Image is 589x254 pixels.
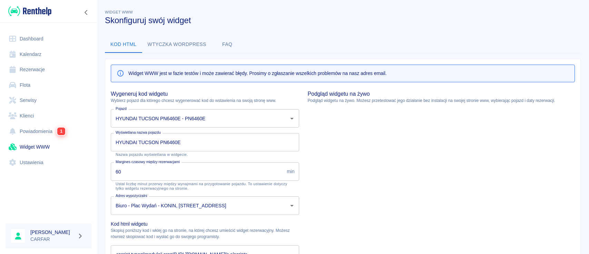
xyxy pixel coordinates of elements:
[111,220,299,227] h6: Kod html widgetu
[116,193,147,198] label: Adres wypożyczalni
[105,16,581,25] h3: Skonfiguruj swój widget
[6,47,91,62] a: Kalendarz
[105,36,142,53] button: Kod html
[307,91,575,97] h5: Podgląd widgetu na żywo
[6,93,91,108] a: Serwisy
[111,227,299,240] p: Skopiuj poniższy kod i wklej go na stronie, na której chcesz umieścić widget rezerwacyjny. Możesz...
[212,36,243,53] button: FAQ
[6,77,91,93] a: Flota
[8,6,51,17] img: Renthelp logo
[6,123,91,139] a: Powiadomienia1
[57,128,65,135] span: 1
[116,130,161,135] label: Wyświetlana nazwa pojazdu
[116,106,127,111] label: Pojazd
[111,97,299,104] p: Wybierz pojazd dla którego chcesz wygenerować kod do wstawienia na swoją stronę www.
[142,36,212,53] button: Wtyczka wordpress
[6,62,91,77] a: Rezerwacje
[287,168,294,175] p: min
[30,229,75,236] h6: [PERSON_NAME]
[287,201,297,210] button: Otwórz
[116,159,180,164] label: Margines czasowy między rezerwacjami
[81,8,91,17] button: Zwiń nawigację
[128,70,387,77] p: Widget WWW jest w fazie testów i może zawierać błędy. Prosimy o zgłaszanie wszelkich problemów na...
[116,182,294,191] p: Ustal liczbę minut przerwy między wynajmami na przygotowanie pojazdu. To ustawienie dotyczy tylko...
[116,152,294,157] p: Nazwa pojazdu wyświetlana w widgecie.
[6,155,91,170] a: Ustawienia
[6,139,91,155] a: Widget WWW
[6,108,91,124] a: Klienci
[111,91,299,97] h5: Wygeneruj kod widgetu
[6,6,51,17] a: Renthelp logo
[307,97,575,104] p: Podgląd widgetu na żywo. Możesz przetestować jego działanie bez instalacji na swojej stronie www,...
[30,236,75,243] p: CARFAR
[105,10,133,14] span: Widget WWW
[6,31,91,47] a: Dashboard
[287,114,297,123] button: Otwórz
